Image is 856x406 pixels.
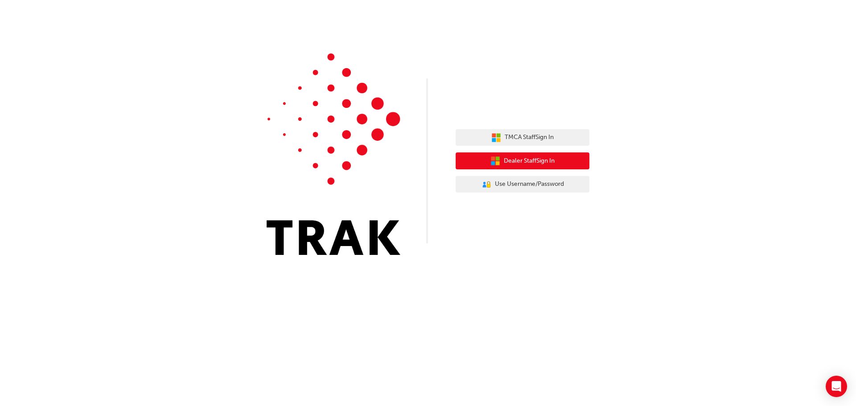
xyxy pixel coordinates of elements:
[267,53,400,255] img: Trak
[826,376,847,397] div: Open Intercom Messenger
[495,179,564,189] span: Use Username/Password
[504,156,555,166] span: Dealer Staff Sign In
[505,132,554,143] span: TMCA Staff Sign In
[456,176,589,193] button: Use Username/Password
[456,129,589,146] button: TMCA StaffSign In
[456,152,589,169] button: Dealer StaffSign In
